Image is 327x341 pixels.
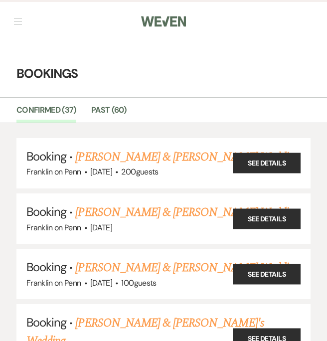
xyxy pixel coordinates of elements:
[121,167,158,177] span: 200 guests
[141,11,186,32] img: Weven Logo
[233,264,301,284] a: See Details
[26,149,66,164] span: Booking
[75,203,299,221] a: [PERSON_NAME] & [PERSON_NAME] Wedding
[26,259,66,275] span: Booking
[90,278,112,288] span: [DATE]
[26,167,81,177] span: Franklin on Penn
[233,153,301,173] a: See Details
[75,148,299,166] a: [PERSON_NAME] & [PERSON_NAME] Wedding
[26,222,81,233] span: Franklin on Penn
[26,204,66,219] span: Booking
[26,278,81,288] span: Franklin on Penn
[233,208,301,229] a: See Details
[16,104,76,123] a: Confirmed (37)
[26,315,66,330] span: Booking
[90,167,112,177] span: [DATE]
[90,222,112,233] span: [DATE]
[121,278,156,288] span: 100 guests
[75,259,299,277] a: [PERSON_NAME] & [PERSON_NAME] Wedding
[91,104,126,123] a: Past (60)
